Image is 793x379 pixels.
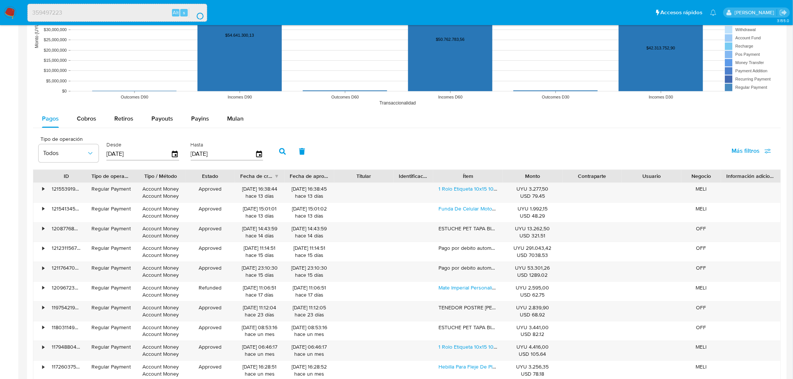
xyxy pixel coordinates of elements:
span: 3.155.0 [777,18,789,24]
input: Buscar usuario o caso... [28,8,207,18]
span: s [183,9,185,16]
a: Notificaciones [710,9,717,16]
span: Accesos rápidos [661,9,703,16]
p: gregorio.negri@mercadolibre.com [735,9,777,16]
a: Salir [780,9,787,16]
span: Alt [173,9,179,16]
button: search-icon [189,7,204,18]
